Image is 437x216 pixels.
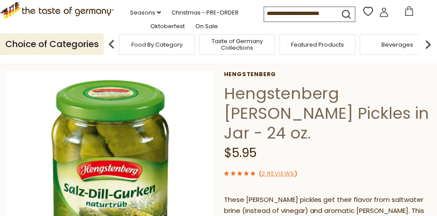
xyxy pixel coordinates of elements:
a: Oktoberfest [150,22,185,31]
a: On Sale [195,22,218,31]
a: 2 Reviews [261,169,295,179]
span: $5.95 [224,144,257,161]
a: Food By Category [131,41,183,48]
img: previous arrow [103,36,120,53]
h1: Hengstenberg [PERSON_NAME] Pickles in Jar - 24 oz. [224,84,430,143]
a: Christmas - PRE-ORDER [172,8,239,18]
img: next arrow [419,36,437,53]
span: ( ) [259,169,297,178]
a: Beverages [382,41,414,48]
a: Hengstenberg [224,71,430,78]
a: Seasons [130,8,161,18]
a: Taste of Germany Collections [202,38,273,51]
a: Featured Products [291,41,344,48]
